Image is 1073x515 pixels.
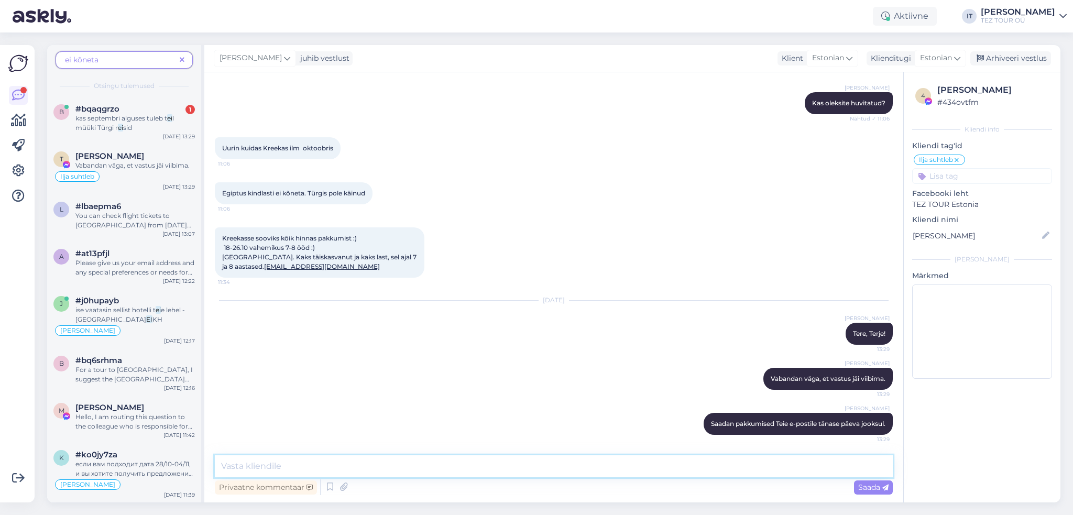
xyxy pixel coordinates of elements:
span: Otsingu tulemused [94,81,155,91]
span: Uurin kuidas Kreekas ilm oktoobris [222,144,333,152]
span: l [60,205,63,213]
div: 1 [185,105,195,114]
div: Kliendi info [912,125,1052,134]
span: #at13pfjl [75,249,110,258]
span: T [60,155,63,163]
div: [DATE] [215,295,893,305]
span: Estonian [812,52,844,64]
span: #lbaepma6 [75,202,121,211]
mark: ei [118,124,123,132]
div: Aktiivne [873,7,937,26]
mark: ei [156,306,161,314]
div: Privaatne kommentaar [215,480,317,495]
span: Saada [858,483,889,492]
div: Klienditugi [867,53,911,64]
a: [PERSON_NAME]TEZ TOUR OÜ [981,8,1067,25]
span: Saadan pakkumised Teie e-postile tänase päeva jooksul. [711,420,885,428]
div: TEZ TOUR OÜ [981,16,1055,25]
span: 4 [921,92,925,100]
div: # 434ovtfm [937,96,1049,108]
input: Lisa tag [912,168,1052,184]
span: Hello, I am routing this question to the colleague who is responsible for this topic. The reply m... [75,413,192,458]
p: Facebooki leht [912,188,1052,199]
span: 13:29 [850,390,890,398]
span: sid [123,124,132,132]
div: [DATE] 11:42 [163,431,195,439]
div: [DATE] 13:29 [163,133,195,140]
span: [PERSON_NAME] [845,314,890,322]
span: KH [152,315,162,323]
mark: ei [167,114,172,122]
span: [PERSON_NAME] [60,481,115,488]
div: [DATE] 12:16 [164,384,195,392]
span: k [59,454,64,462]
div: Klient [778,53,803,64]
div: [DATE] 12:17 [164,337,195,345]
a: [EMAIL_ADDRESS][DOMAIN_NAME] [264,262,380,270]
span: #j0hupayb [75,296,119,305]
span: You can check flight tickets to [GEOGRAPHIC_DATA] from [DATE] to [DATE] by visiting our real-time... [75,212,191,276]
span: Vabandan väga, et vastus jäi viibima. [75,161,190,169]
span: 13:29 [850,345,890,353]
span: если вам подходит дата 28/10-04/11, и вы хотите получить предложение на другие отеля, то напишите... [75,460,193,496]
span: Estonian [920,52,952,64]
div: Arhiveeri vestlus [970,51,1051,65]
span: ise vaatasin sellist hotelli t [75,306,156,314]
span: ei kõneta [65,55,98,64]
span: b [59,359,64,367]
span: Kas oleksite huvitatud? [812,99,885,107]
p: Märkmed [912,270,1052,281]
mark: EI [146,315,152,323]
span: kas septembri alguses tuleb t [75,114,167,122]
div: [DATE] 11:39 [164,491,195,499]
span: Vabandan väga, et vastus jäi viibima. [771,375,885,382]
span: Please give us your email address and any special preferences or needs for your trip. This way, w... [75,259,195,314]
div: juhib vestlust [296,53,349,64]
span: 13:29 [850,435,890,443]
p: TEZ TOUR Estonia [912,199,1052,210]
span: [PERSON_NAME] [845,359,890,367]
span: Egiptus kindlasti ei kõneta. Türgis pole käinud [222,189,365,197]
div: [DATE] 13:29 [163,183,195,191]
span: [PERSON_NAME] [845,404,890,412]
span: 11:06 [218,205,257,213]
p: Kliendi tag'id [912,140,1052,151]
span: Terje Ilves [75,151,144,161]
span: Nähtud ✓ 11:06 [850,115,890,123]
div: [DATE] 13:07 [162,230,195,238]
img: Askly Logo [8,53,28,73]
span: 11:34 [218,278,257,286]
div: [PERSON_NAME] [912,255,1052,264]
span: b [59,108,64,116]
span: a [59,253,64,260]
span: Tere, Terje! [853,330,885,337]
span: j [60,300,63,308]
span: Kreekasse sooviks kõik hinnas pakkumist :) 18-26.10 vahemikus 7-8 ööd :) [GEOGRAPHIC_DATA]. Kaks ... [222,234,418,270]
div: [DATE] 12:22 [163,277,195,285]
span: #ko0jy7za [75,450,117,459]
span: [PERSON_NAME] [60,327,115,334]
input: Lisa nimi [913,230,1040,242]
div: [PERSON_NAME] [981,8,1055,16]
span: #bqaqgrzo [75,104,119,114]
div: [PERSON_NAME] [937,84,1049,96]
span: M [59,407,64,414]
p: Kliendi nimi [912,214,1052,225]
span: Ilja suhtleb [919,157,953,163]
span: Marina Marova [75,403,144,412]
span: [PERSON_NAME] [845,84,890,92]
div: IT [962,9,977,24]
span: Ilja suhtleb [60,173,94,180]
span: #bq6srhma [75,356,122,365]
span: 11:06 [218,160,257,168]
span: [PERSON_NAME] [220,52,282,64]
